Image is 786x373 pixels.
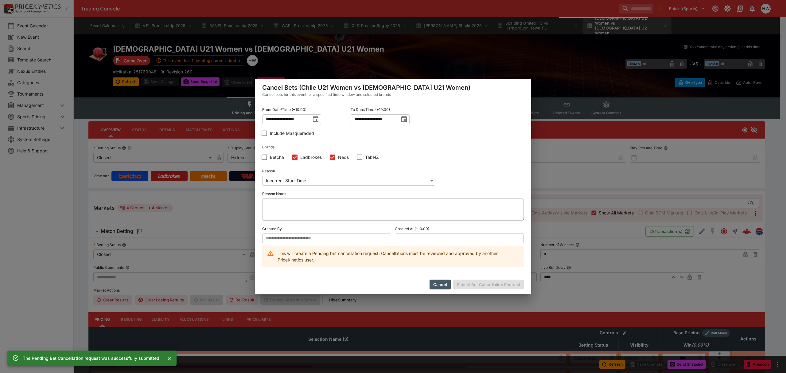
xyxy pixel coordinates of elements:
[23,352,159,364] div: The Pending Bet Cancellation request was successfully submitted
[262,189,524,198] label: Reason Notes
[262,176,435,186] div: Incorrect Start Time
[262,224,391,234] label: Created By
[395,224,524,234] label: Created At (+10:00)
[262,92,524,98] div: Cancel bets for this event for a specified time window and selected brands
[430,280,451,289] button: Cancel
[399,114,410,125] button: toggle date time picker
[262,143,435,152] label: Brands
[310,114,321,125] button: toggle date time picker
[278,248,519,265] div: This will create a Pending bet cancellation request. Cancellations must be reviewed and approved ...
[338,154,349,160] span: Neds
[255,79,531,103] div: Cancel Bets (Chile U21 Women vs [DEMOGRAPHIC_DATA] U21 Women)
[365,154,379,160] span: TabNZ
[270,130,314,136] span: Include Masqueraded
[262,167,435,176] label: Reason
[262,105,347,114] label: From Date/Time (+10:00)
[270,154,284,160] span: Betcha
[351,105,435,114] label: To Date/Time (+10:00)
[164,354,174,363] button: Close
[300,154,322,160] span: Ladbrokes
